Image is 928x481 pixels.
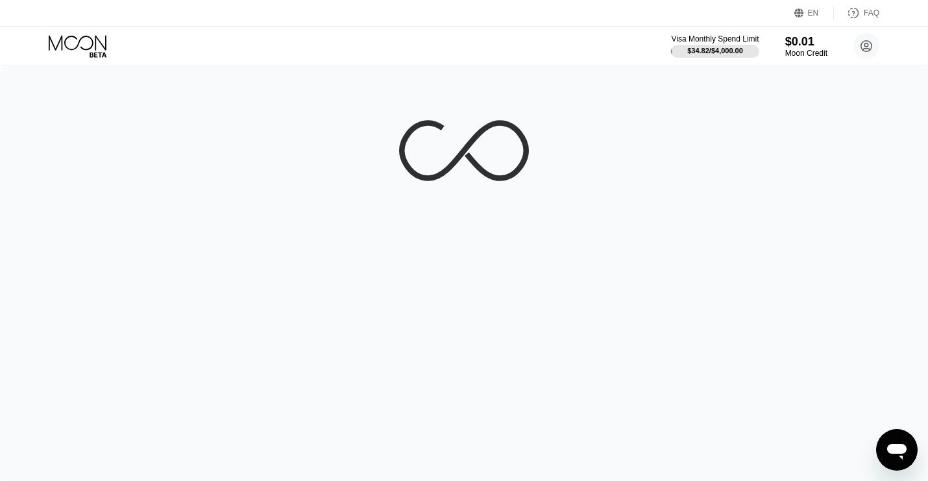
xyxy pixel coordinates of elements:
div: $0.01Moon Credit [785,35,827,58]
div: Visa Monthly Spend Limit$34.82/$4,000.00 [671,34,759,58]
iframe: Button to launch messaging window [876,429,918,471]
div: Moon Credit [785,49,827,58]
div: FAQ [864,8,879,18]
div: Visa Monthly Spend Limit [671,34,759,43]
div: EN [808,8,819,18]
div: $0.01 [785,35,827,49]
div: $34.82 / $4,000.00 [687,47,743,55]
div: FAQ [834,6,879,19]
div: EN [794,6,834,19]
